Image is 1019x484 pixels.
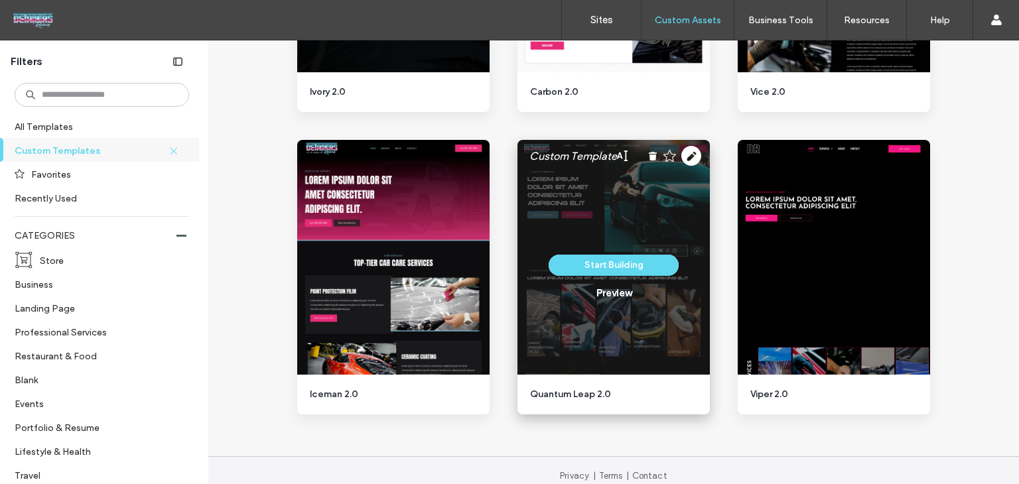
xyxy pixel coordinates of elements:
[549,255,679,276] button: Start Building
[15,115,186,138] label: All Templates
[15,416,178,439] label: Portfolio & Resume
[626,471,629,481] span: |
[15,320,178,343] label: Professional Services
[30,9,57,21] span: Help
[529,143,617,169] label: Custom Template
[748,15,813,26] label: Business Tools
[930,15,950,26] label: Help
[590,14,613,26] label: Sites
[31,162,178,186] label: Favorites
[593,471,596,481] span: |
[596,287,632,299] div: Preview
[15,223,176,248] label: CATEGORIES
[844,15,890,26] label: Resources
[15,392,178,415] label: Events
[599,471,623,481] a: Terms
[40,249,178,272] label: Store
[15,296,178,320] label: Landing Page
[15,272,178,296] label: Business
[15,186,178,210] label: Recently Used
[11,54,42,69] span: Filters
[15,344,178,367] label: Restaurant & Food
[632,471,667,481] a: Contact
[15,251,33,269] img: i_cart_boxed
[15,139,169,162] label: Custom Templates
[655,15,721,26] label: Custom Assets
[15,368,178,391] label: Blank
[15,440,178,463] label: Lifestyle & Health
[560,471,589,481] a: Privacy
